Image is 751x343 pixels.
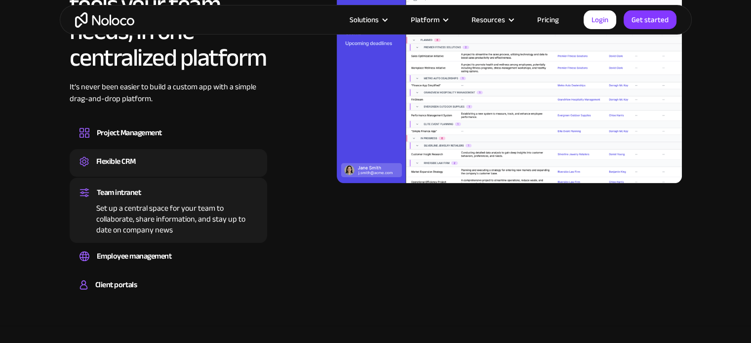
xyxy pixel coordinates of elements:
[411,13,439,26] div: Platform
[398,13,459,26] div: Platform
[97,249,172,264] div: Employee management
[350,13,379,26] div: Solutions
[472,13,505,26] div: Resources
[95,277,137,292] div: Client portals
[337,13,398,26] div: Solutions
[79,292,257,295] div: Build a secure, fully-branded, and personalized client portal that lets your customers self-serve.
[79,200,257,235] div: Set up a central space for your team to collaborate, share information, and stay up to date on co...
[97,125,162,140] div: Project Management
[79,169,257,172] div: Create a custom CRM that you can adapt to your business’s needs, centralize your workflows, and m...
[459,13,525,26] div: Resources
[525,13,571,26] a: Pricing
[75,12,134,28] a: home
[96,154,136,169] div: Flexible CRM
[624,10,676,29] a: Get started
[79,264,257,267] div: Easily manage employee information, track performance, and handle HR tasks from a single platform.
[79,140,257,143] div: Design custom project management tools to speed up workflows, track progress, and optimize your t...
[584,10,616,29] a: Login
[70,81,267,119] div: It’s never been easier to build a custom app with a simple drag-and-drop platform.
[97,185,141,200] div: Team intranet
